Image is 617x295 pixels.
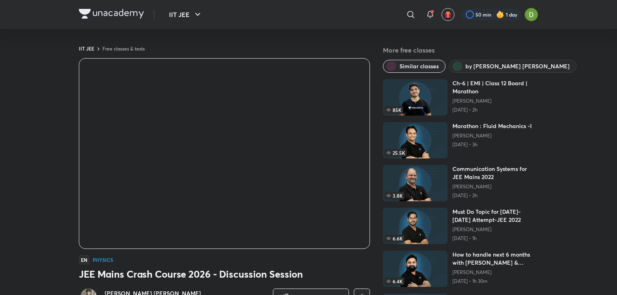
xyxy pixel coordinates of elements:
p: [DATE] • 2h [452,107,538,113]
button: IIT JEE [164,6,207,23]
img: streak [496,11,504,19]
span: 25.5K [385,149,407,157]
p: [DATE] • 1h 30m [452,278,538,284]
span: 85K [385,106,403,114]
h6: How to handle next 6 months with [PERSON_NAME] & [PERSON_NAME] [452,251,538,267]
a: [PERSON_NAME] [452,183,538,190]
a: [PERSON_NAME] [452,133,532,139]
a: IIT JEE [79,45,94,52]
p: [DATE] • 3h [452,141,532,148]
span: 6.4K [385,277,404,285]
p: [DATE] • 1h [452,235,538,242]
h6: Must Do Topic for [DATE]-[DATE] Attempt-JEE 2022 [452,208,538,224]
iframe: Class [79,59,370,249]
img: Company Logo [79,9,144,19]
a: [PERSON_NAME] [452,269,538,276]
h6: Marathon : Fluid Mechanics -I [452,122,532,130]
p: [DATE] • 2h [452,192,538,199]
button: Similar classes [383,60,446,73]
a: [PERSON_NAME] [452,226,538,233]
h6: Communication Systems for JEE Mains 2022 [452,165,538,181]
a: Company Logo [79,9,144,21]
span: EN [79,255,89,264]
span: by Aditya Kumar Jha [465,62,570,70]
h4: Physics [93,257,113,262]
a: Free classes & tests [102,45,145,52]
a: [PERSON_NAME] [452,98,538,104]
span: Similar classes [399,62,439,70]
span: 3.8K [385,192,404,200]
h5: More free classes [383,45,538,55]
span: 6.6K [385,234,404,242]
h3: JEE Mains Crash Course 2026 - Discussion Session [79,268,370,280]
img: avatar [444,11,452,18]
button: by Aditya Kumar Jha [449,60,577,73]
img: Divyani Bhatkar [524,8,538,21]
button: avatar [442,8,454,21]
h6: Ch-6 | EMI | Class 12 Board | Marathon [452,79,538,95]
